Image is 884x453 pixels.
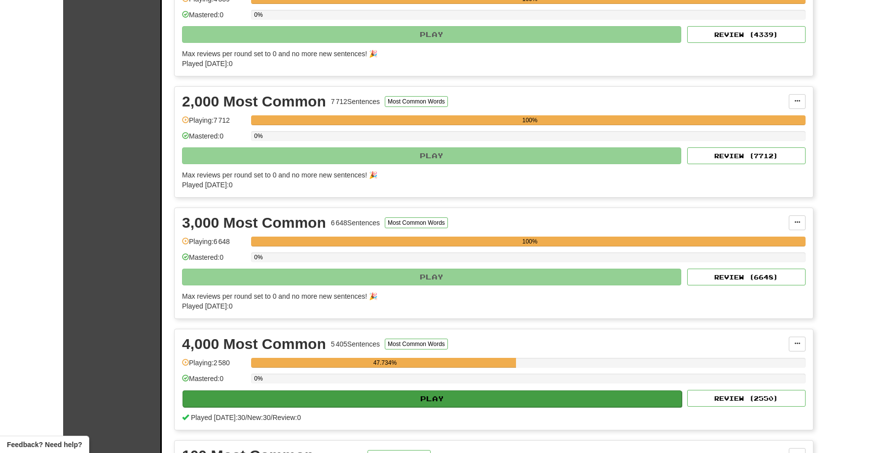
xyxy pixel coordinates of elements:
[182,291,800,301] div: Max reviews per round set to 0 and no more new sentences! 🎉
[182,181,232,189] span: Played [DATE]: 0
[272,414,301,421] span: Review: 0
[687,147,806,164] button: Review (7712)
[182,237,246,253] div: Playing: 6 648
[182,49,800,59] div: Max reviews per round set to 0 and no more new sentences! 🎉
[182,170,800,180] div: Max reviews per round set to 0 and no more new sentences! 🎉
[182,147,681,164] button: Play
[687,269,806,285] button: Review (6648)
[182,10,246,26] div: Mastered: 0
[331,339,380,349] div: 5 405 Sentences
[182,252,246,269] div: Mastered: 0
[182,94,326,109] div: 2,000 Most Common
[182,337,326,351] div: 4,000 Most Common
[247,414,270,421] span: New: 30
[182,302,232,310] span: Played [DATE]: 0
[182,269,681,285] button: Play
[183,390,682,407] button: Play
[191,414,245,421] span: Played [DATE]: 30
[182,26,681,43] button: Play
[182,215,326,230] div: 3,000 Most Common
[385,217,448,228] button: Most Common Words
[385,339,448,349] button: Most Common Words
[254,358,516,368] div: 47.734%
[182,60,232,68] span: Played [DATE]: 0
[254,237,806,246] div: 100%
[245,414,247,421] span: /
[182,131,246,147] div: Mastered: 0
[331,218,380,228] div: 6 648 Sentences
[687,26,806,43] button: Review (4339)
[331,97,380,106] div: 7 712 Sentences
[385,96,448,107] button: Most Common Words
[7,440,82,450] span: Open feedback widget
[182,358,246,374] div: Playing: 2 580
[182,115,246,132] div: Playing: 7 712
[687,390,806,407] button: Review (2550)
[182,374,246,390] div: Mastered: 0
[254,115,806,125] div: 100%
[271,414,273,421] span: /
